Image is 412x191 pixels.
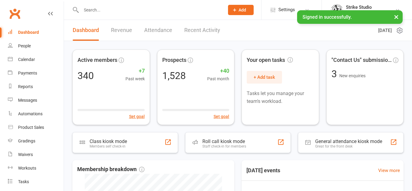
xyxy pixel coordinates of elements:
[247,71,282,84] button: + Add task
[77,165,144,174] span: Membership breakdown
[125,67,145,75] span: +7
[278,3,295,17] span: Settings
[8,161,64,175] a: Workouts
[18,57,35,62] div: Calendar
[8,148,64,161] a: Waivers
[90,138,127,144] div: Class kiosk mode
[129,113,145,120] button: Set goal
[202,144,246,148] div: Staff check-in for members
[78,71,94,81] div: 340
[331,56,392,65] span: "Contact Us" submissions
[18,30,39,35] div: Dashboard
[315,144,382,148] div: Great for the front desk
[8,39,64,53] a: People
[214,113,229,120] button: Set goal
[184,20,220,41] a: Recent Activity
[18,138,35,143] div: Gradings
[8,26,64,39] a: Dashboard
[378,167,400,174] a: View more
[346,5,372,10] div: Strike Studio
[8,53,64,66] a: Calendar
[228,5,254,15] button: Add
[331,4,343,16] img: thumb_image1723780799.png
[8,66,64,80] a: Payments
[202,138,246,144] div: Roll call kiosk mode
[239,8,246,12] span: Add
[207,67,229,75] span: +40
[18,125,44,130] div: Product Sales
[207,75,229,82] span: Past month
[247,56,293,65] span: Your open tasks
[8,134,64,148] a: Gradings
[18,152,33,157] div: Waivers
[18,166,36,170] div: Workouts
[391,10,402,23] button: ×
[18,43,31,48] div: People
[144,20,172,41] a: Attendance
[79,6,220,14] input: Search...
[111,20,132,41] a: Revenue
[8,107,64,121] a: Automations
[378,27,392,34] span: [DATE]
[18,71,37,75] div: Payments
[18,111,43,116] div: Automations
[315,138,382,144] div: General attendance kiosk mode
[303,14,352,20] span: Signed in successfully.
[339,73,366,78] span: New enquiries
[8,121,64,134] a: Product Sales
[18,98,37,103] div: Messages
[18,84,33,89] div: Reports
[162,56,186,65] span: Prospects
[18,179,29,184] div: Tasks
[125,75,145,82] span: Past week
[8,94,64,107] a: Messages
[8,175,64,189] a: Tasks
[78,56,117,65] span: Active members
[242,165,285,176] h3: [DATE] events
[7,6,22,21] a: Clubworx
[90,144,127,148] div: Members self check-in
[331,68,339,80] span: 3
[8,80,64,94] a: Reports
[346,10,372,15] div: Strike Studio
[73,20,99,41] a: Dashboard
[247,90,314,105] p: Tasks let you manage your team's workload.
[162,71,186,81] div: 1,528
